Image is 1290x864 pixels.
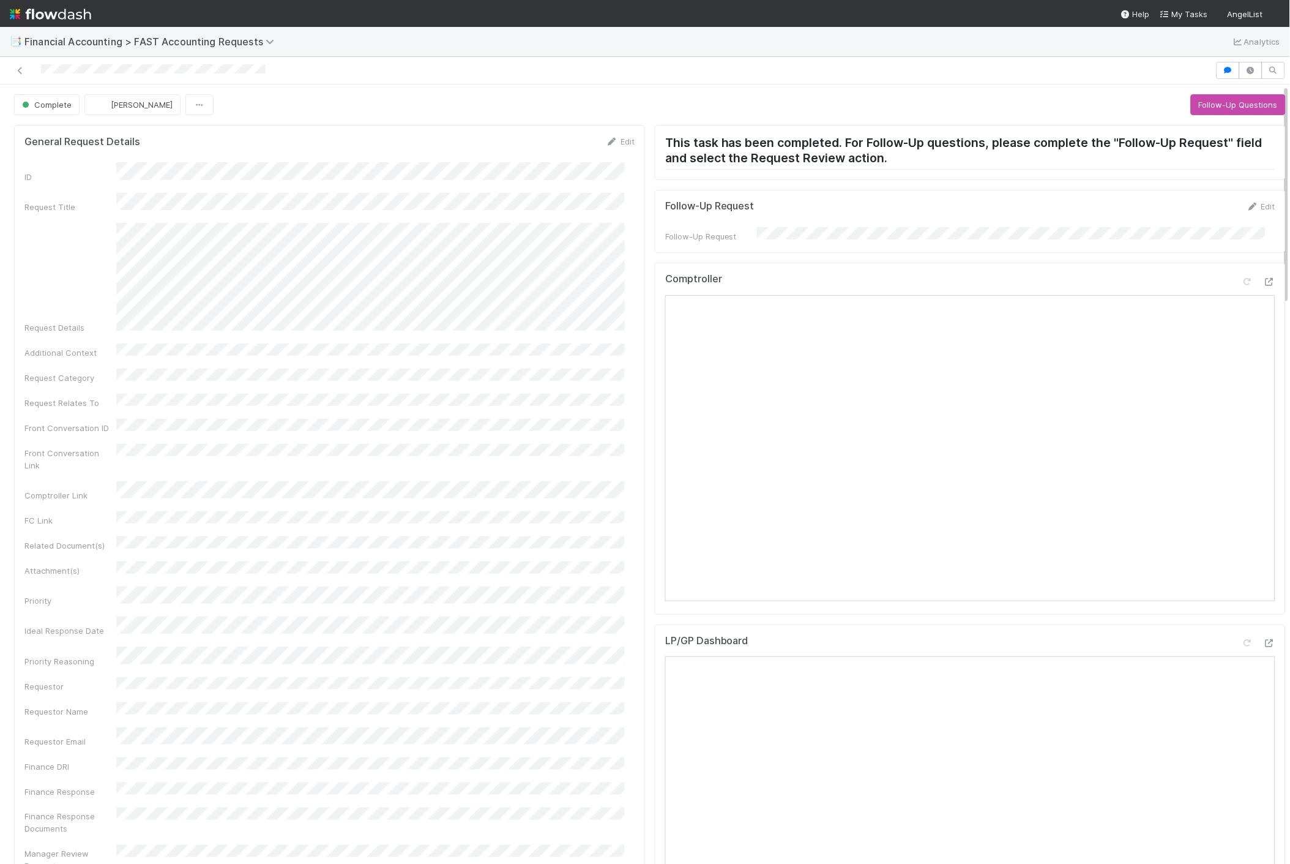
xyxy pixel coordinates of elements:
[24,372,116,384] div: Request Category
[24,514,116,527] div: FC Link
[24,321,116,334] div: Request Details
[1247,201,1275,211] a: Edit
[1228,9,1263,19] span: AngelList
[606,137,635,146] a: Edit
[1268,9,1280,21] img: avatar_c7c7de23-09de-42ad-8e02-7981c37ee075.png
[24,565,116,577] div: Attachment(s)
[24,705,116,718] div: Requestor Name
[1160,8,1208,20] a: My Tasks
[1160,9,1208,19] span: My Tasks
[1120,8,1150,20] div: Help
[24,655,116,667] div: Priority Reasoning
[24,735,116,748] div: Requestor Email
[24,36,280,48] span: Financial Accounting > FAST Accounting Requests
[24,201,116,213] div: Request Title
[24,786,116,798] div: Finance Response
[24,539,116,552] div: Related Document(s)
[10,4,91,24] img: logo-inverted-e16ddd16eac7371096b0.svg
[24,136,140,148] h5: General Request Details
[24,595,116,607] div: Priority
[665,230,757,242] div: Follow-Up Request
[24,625,116,637] div: Ideal Response Date
[24,422,116,434] div: Front Conversation ID
[24,347,116,359] div: Additional Context
[111,100,173,110] span: [PERSON_NAME]
[14,94,80,115] button: Complete
[665,135,1275,170] h2: This task has been completed. For Follow-Up questions, please complete the "Follow-Up Request" fi...
[10,36,22,47] span: 📑
[24,489,116,501] div: Comptroller Link
[24,447,116,471] div: Front Conversation Link
[24,397,116,409] div: Request Relates To
[1232,34,1280,49] a: Analytics
[665,200,755,212] h5: Follow-Up Request
[24,171,116,183] div: ID
[1191,94,1286,115] button: Follow-Up Questions
[665,635,748,647] h5: LP/GP Dashboard
[24,761,116,773] div: Finance DRI
[665,273,722,285] h5: Comptroller
[95,99,107,111] img: avatar_c7c7de23-09de-42ad-8e02-7981c37ee075.png
[20,100,72,110] span: Complete
[24,811,116,835] div: Finance Response Documents
[24,680,116,693] div: Requestor
[84,94,181,115] button: [PERSON_NAME]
